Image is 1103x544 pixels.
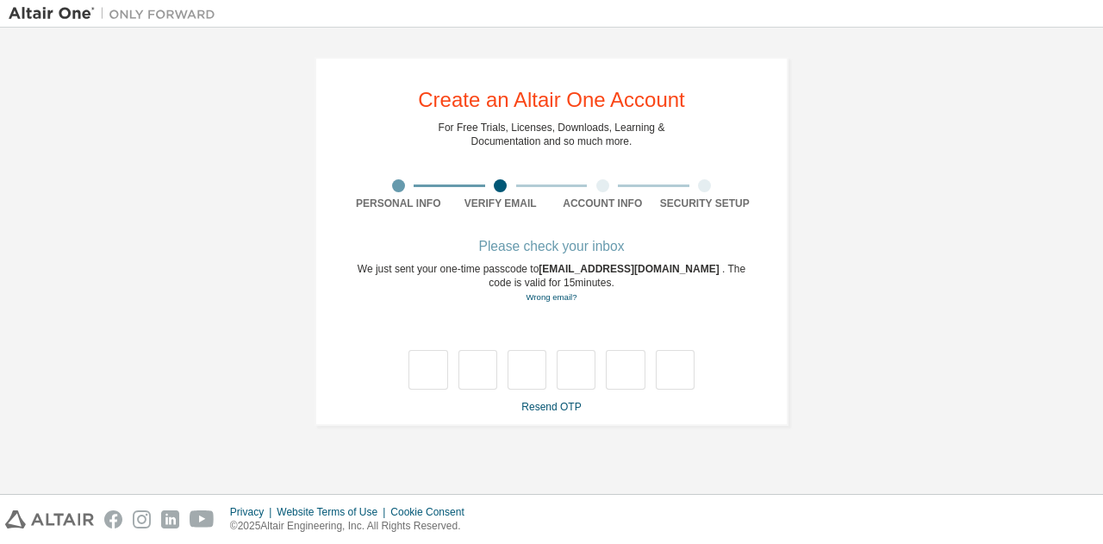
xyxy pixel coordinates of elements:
[521,401,581,413] a: Resend OTP
[390,505,474,519] div: Cookie Consent
[347,262,756,304] div: We just sent your one-time passcode to . The code is valid for 15 minutes.
[230,519,475,534] p: © 2025 Altair Engineering, Inc. All Rights Reserved.
[418,90,685,110] div: Create an Altair One Account
[450,197,552,210] div: Verify Email
[190,510,215,528] img: youtube.svg
[9,5,224,22] img: Altair One
[5,510,94,528] img: altair_logo.svg
[133,510,151,528] img: instagram.svg
[161,510,179,528] img: linkedin.svg
[104,510,122,528] img: facebook.svg
[347,197,450,210] div: Personal Info
[439,121,665,148] div: For Free Trials, Licenses, Downloads, Learning & Documentation and so much more.
[539,263,722,275] span: [EMAIL_ADDRESS][DOMAIN_NAME]
[654,197,757,210] div: Security Setup
[526,292,576,302] a: Go back to the registration form
[230,505,277,519] div: Privacy
[347,241,756,252] div: Please check your inbox
[277,505,390,519] div: Website Terms of Use
[551,197,654,210] div: Account Info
